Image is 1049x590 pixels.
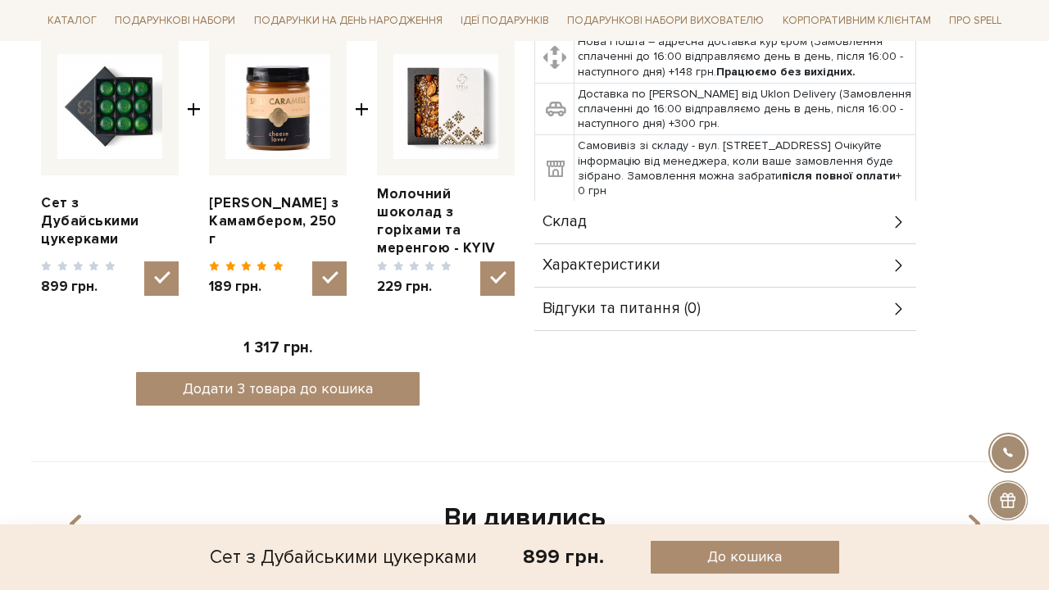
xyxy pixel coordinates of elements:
[247,8,449,34] a: Подарунки на День народження
[377,185,515,257] a: Молочний шоколад з горіхами та меренгою - KYIV
[942,8,1008,34] a: Про Spell
[574,31,916,84] td: Нова Пошта – адресна доставка кур'єром (Замовлення сплаченні до 16:00 відправляємо день в день, п...
[57,54,162,159] img: Сет з Дубайськими цукерками
[707,547,782,566] span: До кошика
[776,7,938,34] a: Корпоративним клієнтам
[782,169,896,183] b: після повної оплати
[209,278,284,296] span: 189 грн.
[210,541,477,574] div: Сет з Дубайськими цукерками
[243,338,312,357] span: 1 317 грн.
[108,8,242,34] a: Подарункові набори
[51,501,998,536] div: Ви дивились
[187,38,201,296] span: +
[377,278,452,296] span: 229 грн.
[561,7,770,34] a: Подарункові набори вихователю
[454,8,556,34] a: Ідеї подарунків
[651,541,839,574] button: До кошика
[716,65,856,79] b: Працюємо без вихідних.
[355,38,369,296] span: +
[41,278,116,296] span: 899 грн.
[543,258,661,273] span: Характеристики
[543,302,701,316] span: Відгуки та питання (0)
[393,54,498,159] img: Молочний шоколад з горіхами та меренгою - KYIV
[41,194,179,248] a: Сет з Дубайськими цукерками
[574,135,916,202] td: Самовивіз зі складу - вул. [STREET_ADDRESS] Очікуйте інформацію від менеджера, коли ваше замовлен...
[574,83,916,135] td: Доставка по [PERSON_NAME] від Uklon Delivery (Замовлення сплаченні до 16:00 відправляємо день в д...
[523,544,604,570] div: 899 грн.
[225,54,330,159] img: Карамель з Камамбером, 250 г
[543,215,587,229] span: Склад
[136,372,420,406] button: Додати 3 товара до кошика
[209,194,347,248] a: [PERSON_NAME] з Камамбером, 250 г
[41,8,103,34] a: Каталог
